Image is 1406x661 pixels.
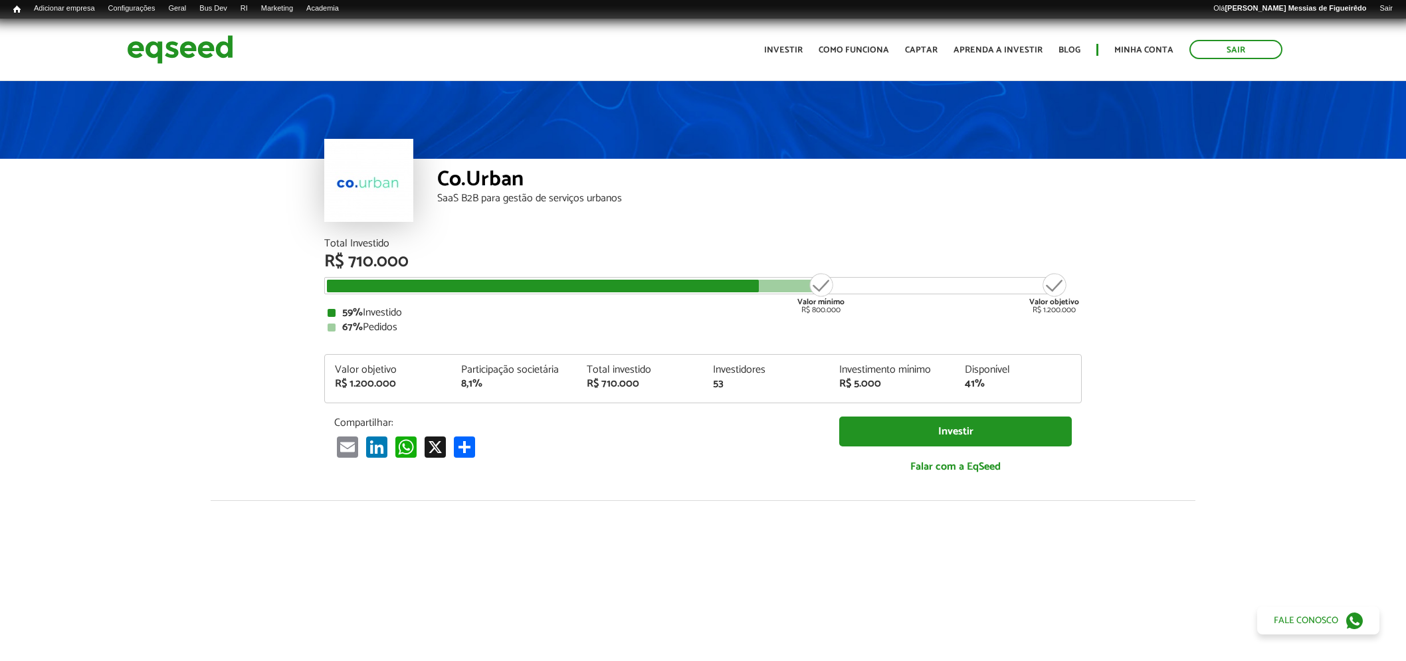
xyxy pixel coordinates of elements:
div: R$ 5.000 [839,379,946,389]
a: Minha conta [1114,46,1173,54]
a: Captar [905,46,938,54]
a: Fale conosco [1257,607,1379,634]
a: Olá[PERSON_NAME] Messias de Figueirêdo [1207,3,1373,14]
a: Bus Dev [193,3,234,14]
div: 8,1% [461,379,567,389]
a: Configurações [102,3,162,14]
a: Falar com a EqSeed [839,453,1072,480]
a: Compartilhar [451,436,478,458]
div: Participação societária [461,365,567,375]
div: Valor objetivo [335,365,441,375]
a: Blog [1058,46,1080,54]
a: Academia [300,3,346,14]
a: Investir [839,417,1072,446]
div: 41% [965,379,1071,389]
a: Investir [764,46,803,54]
img: EqSeed [127,32,233,67]
strong: Valor objetivo [1029,296,1079,308]
a: Email [334,436,361,458]
div: Investimento mínimo [839,365,946,375]
strong: 59% [342,304,363,322]
div: SaaS B2B para gestão de serviços urbanos [437,193,1082,204]
div: Total investido [587,365,693,375]
a: Aprenda a investir [954,46,1043,54]
div: Investido [328,308,1078,318]
strong: 67% [342,318,363,336]
p: Compartilhar: [334,417,819,429]
strong: [PERSON_NAME] Messias de Figueirêdo [1225,4,1366,12]
div: Total Investido [324,238,1082,249]
div: R$ 1.200.000 [335,379,441,389]
a: RI [234,3,254,14]
div: 53 [713,379,819,389]
a: Adicionar empresa [27,3,102,14]
div: R$ 1.200.000 [1029,272,1079,314]
strong: Valor mínimo [797,296,845,308]
a: WhatsApp [393,436,419,458]
div: Investidores [713,365,819,375]
div: Pedidos [328,322,1078,333]
a: Marketing [254,3,300,14]
div: Co.Urban [437,169,1082,193]
div: R$ 800.000 [796,272,846,314]
a: LinkedIn [363,436,390,458]
a: Geral [161,3,193,14]
a: X [422,436,449,458]
a: Como funciona [819,46,889,54]
div: Disponível [965,365,1071,375]
a: Início [7,3,27,16]
div: R$ 710.000 [324,253,1082,270]
a: Sair [1373,3,1399,14]
span: Início [13,5,21,14]
div: R$ 710.000 [587,379,693,389]
a: Sair [1189,40,1282,59]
